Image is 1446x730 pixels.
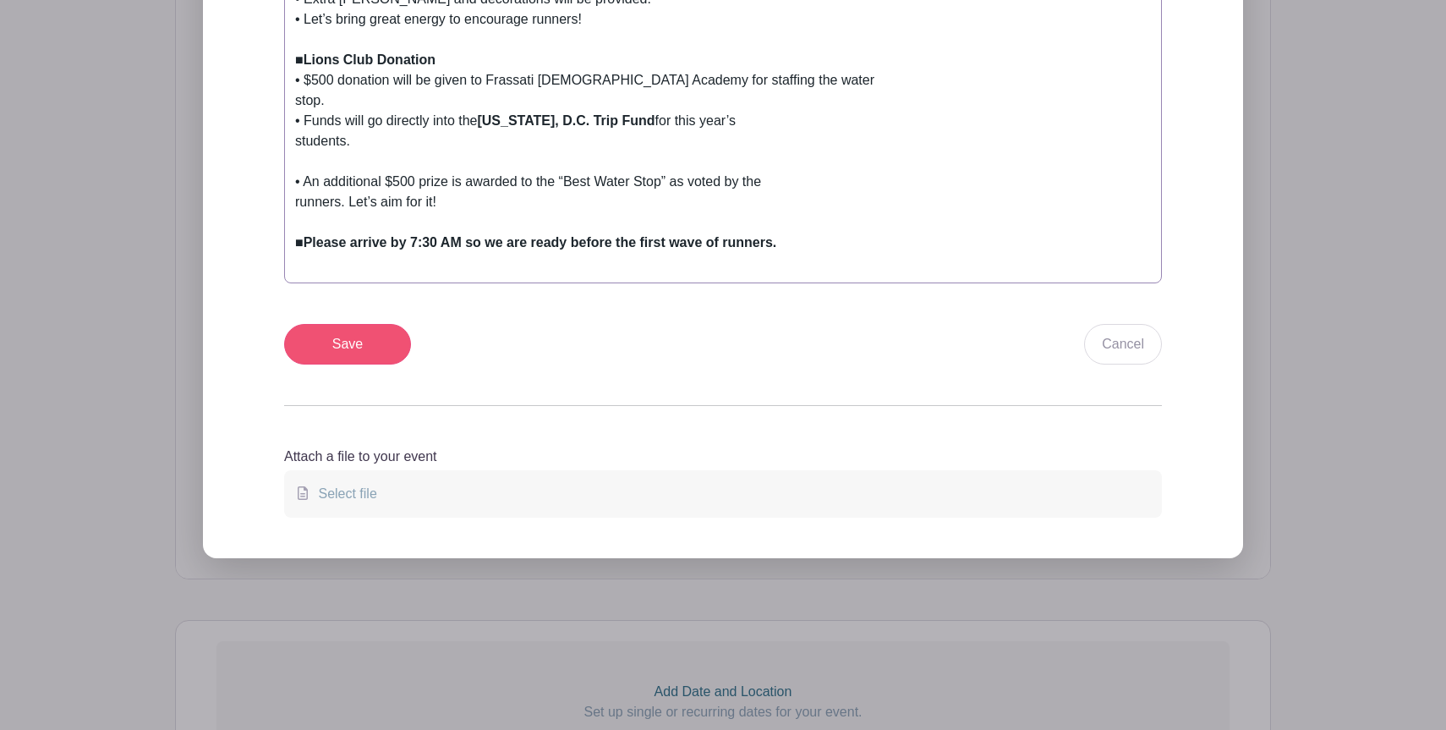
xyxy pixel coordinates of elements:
div: ■ [295,50,1151,70]
strong: Lions Club Donation [304,52,435,67]
p: Attach a file to your event [284,447,1162,467]
div: • $500 donation will be given to Frassati [DEMOGRAPHIC_DATA] Academy for staffing the water [295,70,1151,91]
div: stop. [295,91,1151,111]
input: Save [284,324,411,365]
span: Select file [311,486,376,501]
a: Cancel [1084,324,1162,365]
strong: Please arrive by 7:30 AM so we are ready before the first wave of runners. [304,235,777,250]
div: • Funds will go directly into the for this year’s [295,111,1151,131]
div: runners. Let’s aim for it! ■ [295,192,1151,253]
strong: [US_STATE], D.C. Trip Fund [477,113,655,128]
div: • Let’s bring great energy to encourage runners! [295,9,1151,50]
div: • An additional $500 prize is awarded to the “Best Water Stop” as voted by the [295,172,1151,192]
div: students. [295,131,1151,172]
